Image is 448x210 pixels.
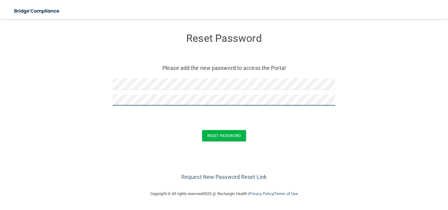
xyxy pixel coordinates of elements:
div: Copyright © All rights reserved 2025 @ Rectangle Health | | [113,184,335,204]
a: Terms of Use [274,191,298,196]
p: Please add the new password to access the Portal [117,63,331,73]
button: Reset Password [202,130,246,141]
h3: Reset Password [113,33,335,44]
a: Request New Password Reset Link [181,174,267,180]
a: Privacy Policy [249,191,273,196]
img: bridge_compliance_login_screen.278c3ca4.svg [9,5,65,17]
